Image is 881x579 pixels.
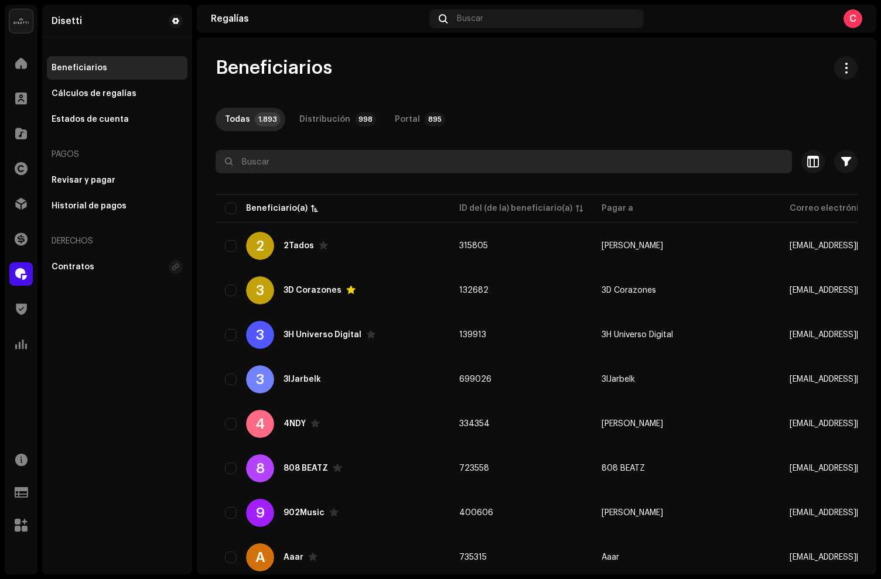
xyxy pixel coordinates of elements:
[9,9,33,33] img: 02a7c2d3-3c89-4098-b12f-2ff2945c95ee
[459,420,490,428] span: 334354
[52,16,82,26] div: Disetti
[844,9,862,28] div: C
[225,108,250,131] div: Todas
[47,169,187,192] re-m-nav-item: Revisar y pagar
[246,276,274,304] div: 3
[459,331,486,339] span: 139913
[246,543,274,571] div: A
[284,464,328,472] div: 808 BEATZ
[284,420,306,428] div: 4NDY
[602,420,663,428] span: Andres Beleño
[52,176,115,185] div: Revisar y pagar
[284,286,342,294] div: 3D Corazones
[47,255,187,279] re-m-nav-item: Contratos
[284,331,361,339] div: 3H Universo Digital
[246,232,274,260] div: 2
[459,286,489,294] span: 132682
[602,242,663,250] span: Juan Lorenzo
[47,194,187,218] re-m-nav-item: Historial de pagos
[246,203,308,214] div: Beneficiario(a)
[246,454,274,482] div: 8
[246,410,274,438] div: 4
[459,242,488,250] span: 315805
[246,321,274,349] div: 3
[459,464,489,472] span: 723558
[52,262,94,272] div: Contratos
[52,89,136,98] div: Cálculos de regalías
[246,365,274,393] div: 3
[602,331,673,339] span: 3H Universo Digital
[602,375,635,383] span: 3lJarbelk
[459,553,487,561] span: 735315
[47,227,187,255] re-a-nav-header: Derechos
[284,375,321,383] div: 3lJarbelk
[255,112,281,126] p-badge: 1.893
[395,108,420,131] div: Portal
[52,115,129,124] div: Estados de cuenta
[246,499,274,527] div: 9
[459,375,491,383] span: 699026
[602,286,656,294] span: 3D Corazones
[47,108,187,131] re-m-nav-item: Estados de cuenta
[425,112,445,126] p-badge: 895
[284,509,325,517] div: 902Music
[602,464,645,472] span: 808 BEATZ
[355,112,376,126] p-badge: 998
[457,14,483,23] span: Buscar
[52,201,127,211] div: Historial de pagos
[602,553,619,561] span: Aaar
[47,56,187,80] re-m-nav-item: Beneficiarios
[299,108,350,131] div: Distribución
[216,56,332,80] span: Beneficiarios
[216,150,792,173] input: Buscar
[47,141,187,169] re-a-nav-header: Pagos
[459,509,493,517] span: 400606
[284,553,303,561] div: Aaar
[47,82,187,105] re-m-nav-item: Cálculos de regalías
[459,203,572,214] div: ID del (de la) beneficiario(a)
[602,509,663,517] span: Alejandro Ordóñez
[284,242,314,250] div: 2Tados
[211,14,425,23] div: Regalías
[52,63,107,73] div: Beneficiarios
